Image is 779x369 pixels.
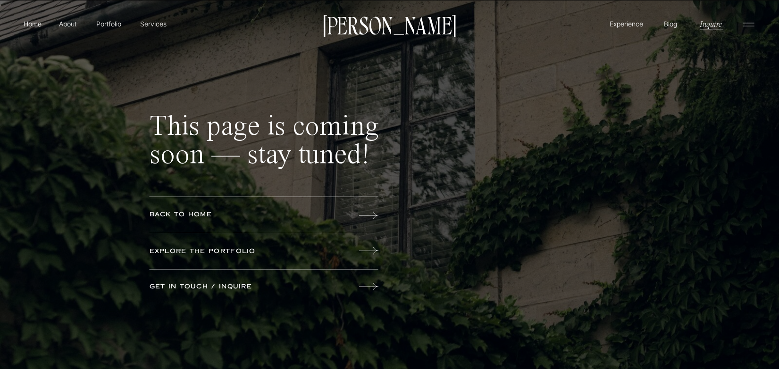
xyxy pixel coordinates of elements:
a: Experience [608,19,645,29]
a: back to home [150,210,297,220]
a: Explore the portfolio [150,246,297,257]
a: About [57,19,78,28]
a: [PERSON_NAME] [318,15,461,34]
p: This page is coming soon — stay tuned! [150,113,383,184]
a: Inquire [699,18,723,29]
a: Portfolio [92,19,126,29]
a: Services [139,19,167,29]
a: get in touch / inquire [150,282,297,292]
a: Blog [662,19,679,28]
a: Home [22,19,43,29]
